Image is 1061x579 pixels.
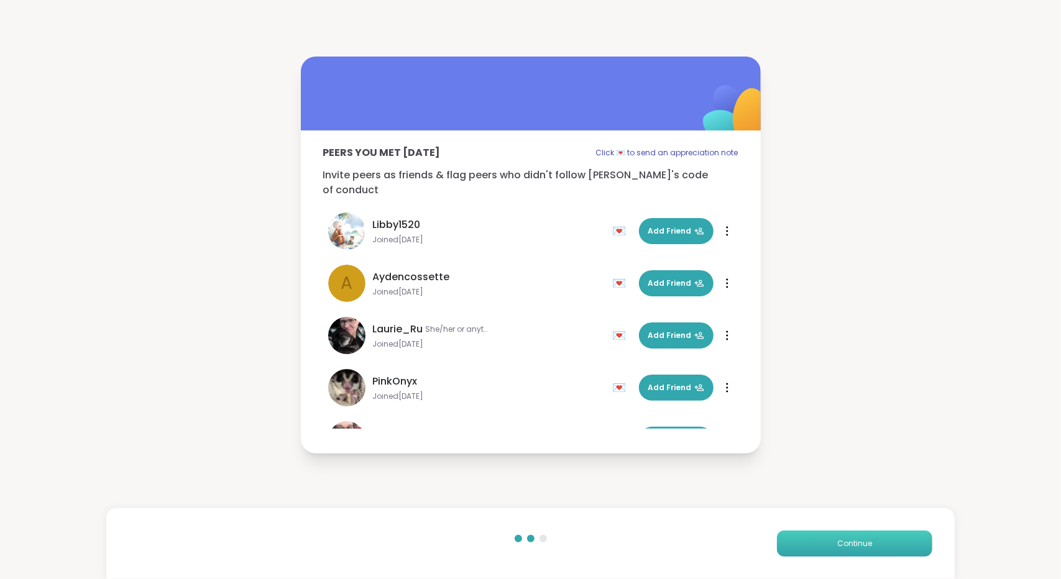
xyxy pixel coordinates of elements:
span: She/her or anything else [426,324,488,334]
div: 💌 [613,273,632,293]
span: Add Friend [648,330,704,341]
button: Add Friend [639,322,714,349]
span: Joined [DATE] [373,287,605,297]
span: Add Friend [648,278,704,289]
span: bt7lmt [373,426,407,441]
p: Invite peers as friends & flag peers who didn't follow [PERSON_NAME]'s code of conduct [323,168,738,198]
button: Add Friend [639,270,714,296]
p: Click 💌 to send an appreciation note [596,145,738,160]
button: Continue [777,531,932,557]
img: ShareWell Logomark [674,53,797,176]
span: Continue [837,538,872,549]
span: PinkOnyx [373,374,418,389]
img: Libby1520 [328,212,365,250]
img: Laurie_Ru [328,317,365,354]
img: bt7lmt [328,421,365,458]
button: Add Friend [639,218,714,244]
span: Aydencossette [373,270,450,285]
span: Joined [DATE] [373,391,605,401]
button: Add Friend [639,427,714,453]
div: 💌 [613,378,632,398]
span: Add Friend [648,382,704,393]
div: 💌 [613,326,632,345]
span: Joined [DATE] [373,235,605,245]
span: Joined [DATE] [373,339,605,349]
div: 💌 [613,221,632,241]
span: Libby1520 [373,217,421,232]
img: PinkOnyx [328,369,365,406]
span: Laurie_Ru [373,322,423,337]
button: Add Friend [639,375,714,401]
p: Peers you met [DATE] [323,145,441,160]
span: Add Friend [648,226,704,237]
span: A [341,270,352,296]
